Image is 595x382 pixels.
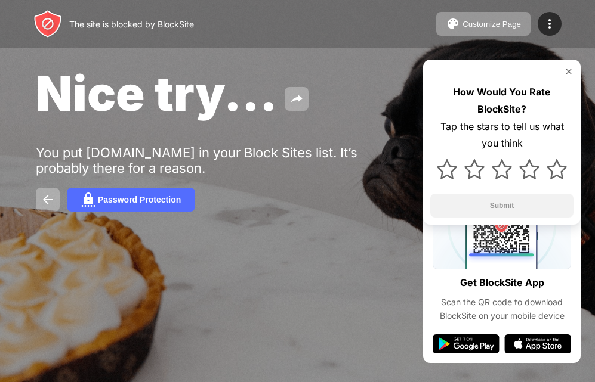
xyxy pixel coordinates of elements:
img: back.svg [41,192,55,207]
img: rate-us-close.svg [564,67,574,76]
img: star.svg [492,159,512,179]
button: Submit [430,194,574,218]
img: app-store.svg [504,334,571,353]
img: pallet.svg [446,17,460,31]
button: Customize Page [436,12,531,36]
img: share.svg [289,92,304,106]
div: The site is blocked by BlockSite [69,19,194,29]
img: star.svg [437,159,457,179]
img: star.svg [464,159,485,179]
div: How Would You Rate BlockSite? [430,83,574,118]
button: Password Protection [67,188,195,212]
img: menu-icon.svg [542,17,557,31]
img: star.svg [547,159,567,179]
div: Scan the QR code to download BlockSite on your mobile device [433,296,571,322]
img: google-play.svg [433,334,500,353]
img: header-logo.svg [33,10,62,38]
div: Customize Page [463,20,521,29]
div: You put [DOMAIN_NAME] in your Block Sites list. It’s probably there for a reason. [36,145,405,176]
div: Get BlockSite App [460,274,544,291]
div: Password Protection [98,195,181,204]
img: password.svg [81,192,95,207]
span: Nice try... [36,64,278,122]
div: Tap the stars to tell us what you think [430,118,574,153]
img: star.svg [519,159,539,179]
